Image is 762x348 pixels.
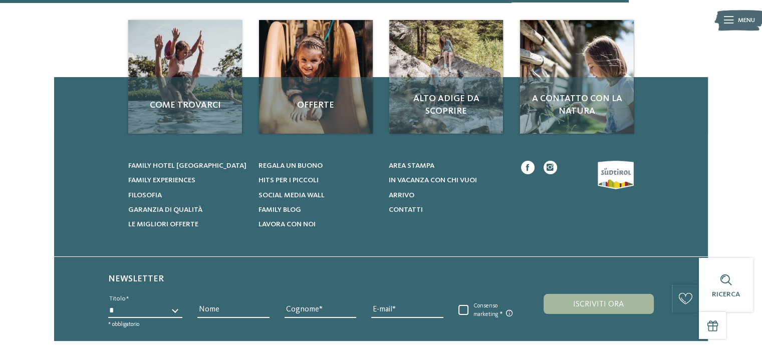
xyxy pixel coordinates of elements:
[388,177,476,184] span: In vacanza con chi vuoi
[128,162,246,169] span: Family hotel [GEOGRAPHIC_DATA]
[259,190,377,200] a: Social Media Wall
[259,162,323,169] span: Regala un buono
[388,175,507,185] a: In vacanza con chi vuoi
[259,206,301,213] span: Family Blog
[128,190,247,200] a: Filosofia
[268,99,364,112] span: Offerte
[259,177,319,184] span: Hits per i piccoli
[388,161,507,171] a: Area stampa
[712,291,740,298] span: Ricerca
[128,205,247,215] a: Garanzia di qualità
[128,161,247,171] a: Family hotel [GEOGRAPHIC_DATA]
[398,93,494,118] span: Alto Adige da scoprire
[137,99,233,112] span: Come trovarci
[128,177,195,184] span: Family experiences
[388,162,434,169] span: Area stampa
[544,294,654,314] button: Iscriviti ora
[128,192,162,199] span: Filosofia
[388,190,507,200] a: Arrivo
[468,302,521,318] span: Consenso marketing
[529,93,625,118] span: A contatto con la natura
[388,206,422,213] span: Contatti
[108,274,164,283] span: Newsletter
[128,175,247,185] a: Family experiences
[259,175,377,185] a: Hits per i piccoli
[259,205,377,215] a: Family Blog
[389,20,503,134] a: Cercate un hotel per famiglie? Qui troverete solo i migliori! Alto Adige da scoprire
[259,161,377,171] a: Regala un buono
[388,205,507,215] a: Contatti
[389,20,503,134] img: Cercate un hotel per famiglie? Qui troverete solo i migliori!
[259,20,373,134] a: Cercate un hotel per famiglie? Qui troverete solo i migliori! Offerte
[259,219,377,229] a: Lavora con noi
[259,20,373,134] img: Cercate un hotel per famiglie? Qui troverete solo i migliori!
[388,192,414,199] span: Arrivo
[108,321,139,327] span: * obbligatorio
[520,20,634,134] img: Cercate un hotel per famiglie? Qui troverete solo i migliori!
[573,300,624,308] span: Iscriviti ora
[128,219,247,229] a: Le migliori offerte
[259,192,325,199] span: Social Media Wall
[259,221,316,228] span: Lavora con noi
[128,20,242,134] img: Cercate un hotel per famiglie? Qui troverete solo i migliori!
[128,221,198,228] span: Le migliori offerte
[520,20,634,134] a: Cercate un hotel per famiglie? Qui troverete solo i migliori! A contatto con la natura
[128,206,202,213] span: Garanzia di qualità
[128,20,242,134] a: Cercate un hotel per famiglie? Qui troverete solo i migliori! Come trovarci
